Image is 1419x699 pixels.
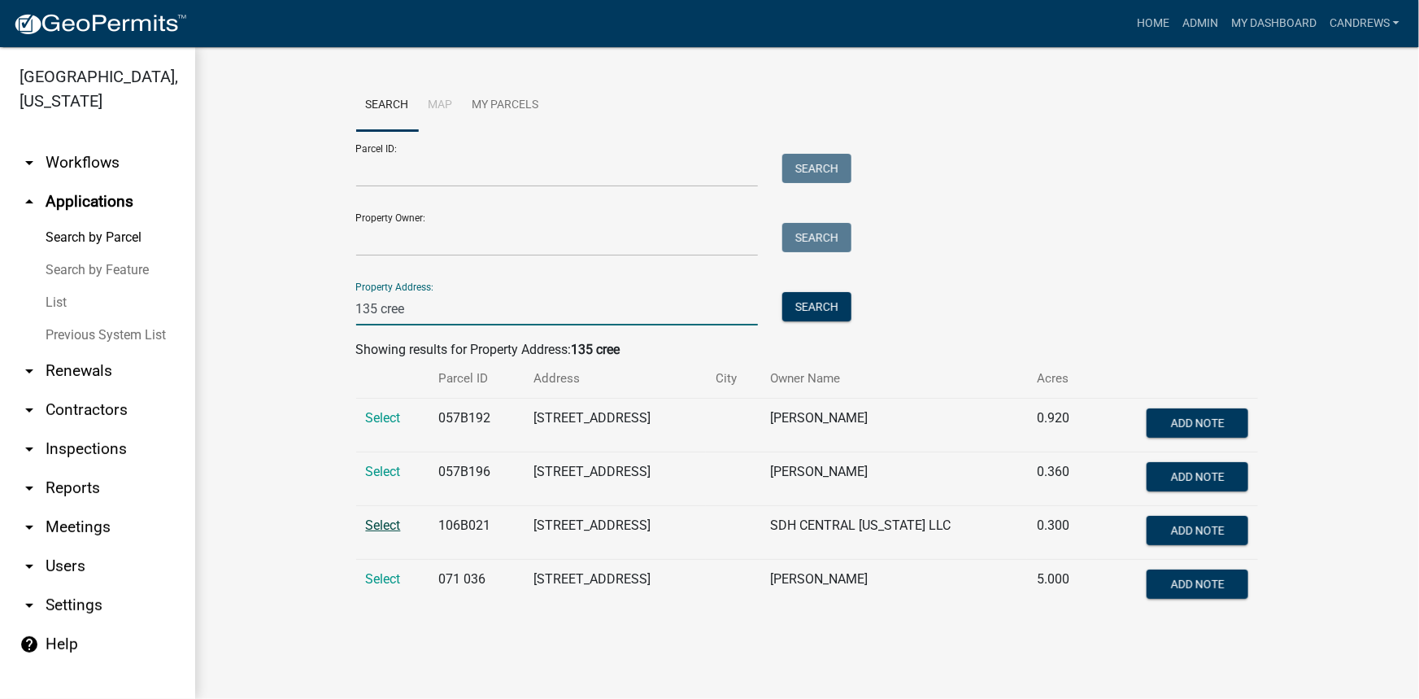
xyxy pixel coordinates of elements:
[524,452,706,506] td: [STREET_ADDRESS]
[429,506,524,560] td: 106B021
[366,410,401,426] a: Select
[760,452,1027,506] td: [PERSON_NAME]
[20,596,39,615] i: arrow_drop_down
[572,342,620,357] strong: 135 cree
[429,399,524,452] td: 057B192
[356,80,419,132] a: Search
[1147,408,1248,438] button: Add Note
[20,518,39,537] i: arrow_drop_down
[1225,8,1323,39] a: My Dashboard
[429,452,524,506] td: 057B196
[463,80,549,132] a: My Parcels
[1323,8,1406,39] a: candrews
[20,557,39,576] i: arrow_drop_down
[760,560,1027,614] td: [PERSON_NAME]
[429,360,524,398] th: Parcel ID
[782,292,851,321] button: Search
[524,399,706,452] td: [STREET_ADDRESS]
[429,560,524,614] td: 071 036
[366,464,401,479] a: Select
[1027,452,1096,506] td: 0.360
[366,518,401,533] a: Select
[1130,8,1176,39] a: Home
[706,360,760,398] th: City
[1027,560,1096,614] td: 5.000
[1027,506,1096,560] td: 0.300
[1027,399,1096,452] td: 0.920
[782,223,851,252] button: Search
[20,635,39,654] i: help
[356,340,1259,360] div: Showing results for Property Address:
[760,399,1027,452] td: [PERSON_NAME]
[366,571,401,587] a: Select
[20,192,39,212] i: arrow_drop_up
[782,154,851,183] button: Search
[1147,462,1248,491] button: Add Note
[524,360,706,398] th: Address
[524,560,706,614] td: [STREET_ADDRESS]
[20,478,39,498] i: arrow_drop_down
[1171,524,1225,537] span: Add Note
[20,400,39,420] i: arrow_drop_down
[524,506,706,560] td: [STREET_ADDRESS]
[1171,417,1225,430] span: Add Note
[1171,578,1225,591] span: Add Note
[760,506,1027,560] td: SDH CENTRAL [US_STATE] LLC
[20,153,39,173] i: arrow_drop_down
[1171,470,1225,483] span: Add Note
[1147,516,1248,545] button: Add Note
[1147,570,1248,599] button: Add Note
[1027,360,1096,398] th: Acres
[20,439,39,459] i: arrow_drop_down
[20,361,39,381] i: arrow_drop_down
[760,360,1027,398] th: Owner Name
[1176,8,1225,39] a: Admin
